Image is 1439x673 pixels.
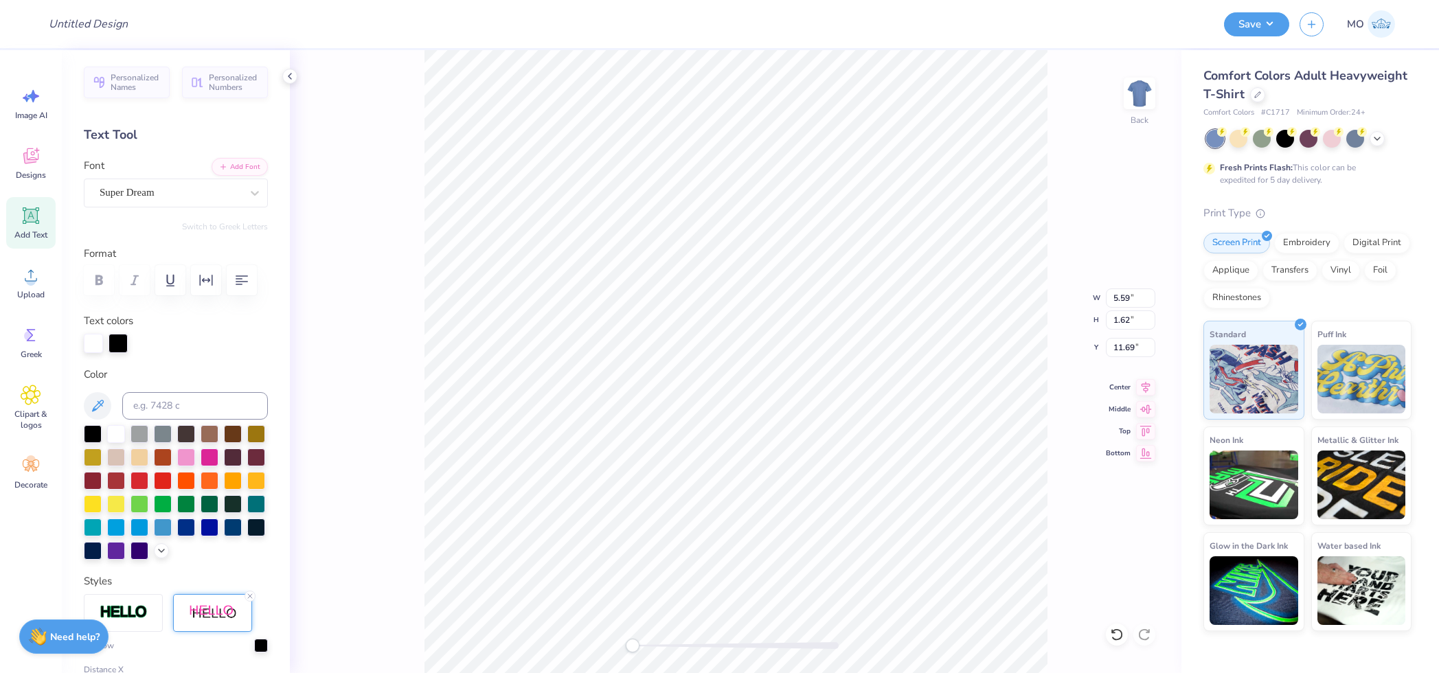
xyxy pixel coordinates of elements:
img: Puff Ink [1317,345,1406,413]
button: Save [1224,12,1289,36]
span: Greek [21,349,42,360]
input: Untitled Design [38,10,139,38]
button: Personalized Numbers [182,67,268,98]
img: Back [1126,80,1153,107]
span: Designs [16,170,46,181]
div: Print Type [1203,205,1412,221]
span: Personalized Numbers [209,73,260,92]
span: Water based Ink [1317,538,1381,553]
span: Minimum Order: 24 + [1297,107,1366,119]
span: Metallic & Glitter Ink [1317,433,1398,447]
div: Rhinestones [1203,288,1270,308]
label: Font [84,158,104,174]
input: e.g. 7428 c [122,392,268,420]
label: Format [84,246,268,262]
div: Screen Print [1203,233,1270,253]
span: Clipart & logos [8,409,54,431]
span: Add Text [14,229,47,240]
img: Water based Ink [1317,556,1406,625]
img: Glow in the Dark Ink [1210,556,1298,625]
span: # C1717 [1261,107,1290,119]
label: Styles [84,573,112,589]
img: Stroke [100,604,148,620]
button: Personalized Names [84,67,170,98]
span: Upload [17,289,45,300]
div: Foil [1364,260,1396,281]
button: Add Font [212,158,268,176]
img: Shadow [189,604,237,621]
span: Bottom [1106,448,1131,459]
div: Text Tool [84,126,268,144]
label: Text colors [84,313,133,329]
span: Personalized Names [111,73,161,92]
span: Standard [1210,327,1246,341]
div: Embroidery [1274,233,1339,253]
span: Middle [1106,404,1131,415]
span: Glow in the Dark Ink [1210,538,1288,553]
div: Vinyl [1322,260,1360,281]
img: Neon Ink [1210,450,1298,519]
div: Digital Print [1344,233,1410,253]
span: Neon Ink [1210,433,1243,447]
span: Comfort Colors Adult Heavyweight T-Shirt [1203,67,1407,102]
strong: Need help? [50,630,100,643]
span: Comfort Colors [1203,107,1254,119]
div: Back [1131,114,1148,126]
div: Transfers [1262,260,1317,281]
span: Image AI [15,110,47,121]
span: Decorate [14,479,47,490]
span: Center [1106,382,1131,393]
button: Switch to Greek Letters [182,221,268,232]
div: Applique [1203,260,1258,281]
span: MO [1347,16,1364,32]
span: Top [1106,426,1131,437]
span: Puff Ink [1317,327,1346,341]
img: Metallic & Glitter Ink [1317,450,1406,519]
img: Mirabelle Olis [1368,10,1395,38]
div: Accessibility label [626,639,639,652]
strong: Fresh Prints Flash: [1220,162,1293,173]
div: This color can be expedited for 5 day delivery. [1220,161,1389,186]
a: MO [1341,10,1401,38]
label: Color [84,367,268,383]
img: Standard [1210,345,1298,413]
